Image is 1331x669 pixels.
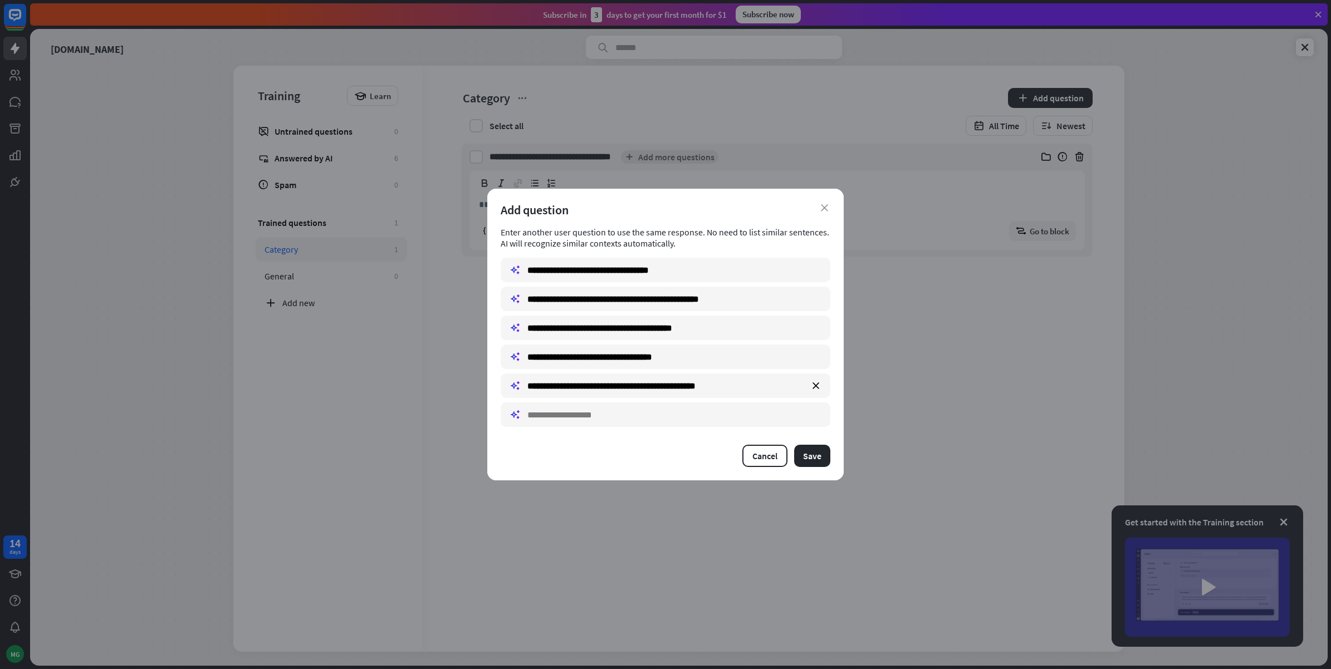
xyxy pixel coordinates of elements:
[501,202,830,218] div: Add question
[742,445,787,467] button: Cancel
[821,204,828,211] i: close
[1113,272,1331,669] iframe: LiveChat chat widget
[501,227,830,249] div: Enter another user question to use the same response. No need to list similar sentences. AI will ...
[794,445,830,467] button: Save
